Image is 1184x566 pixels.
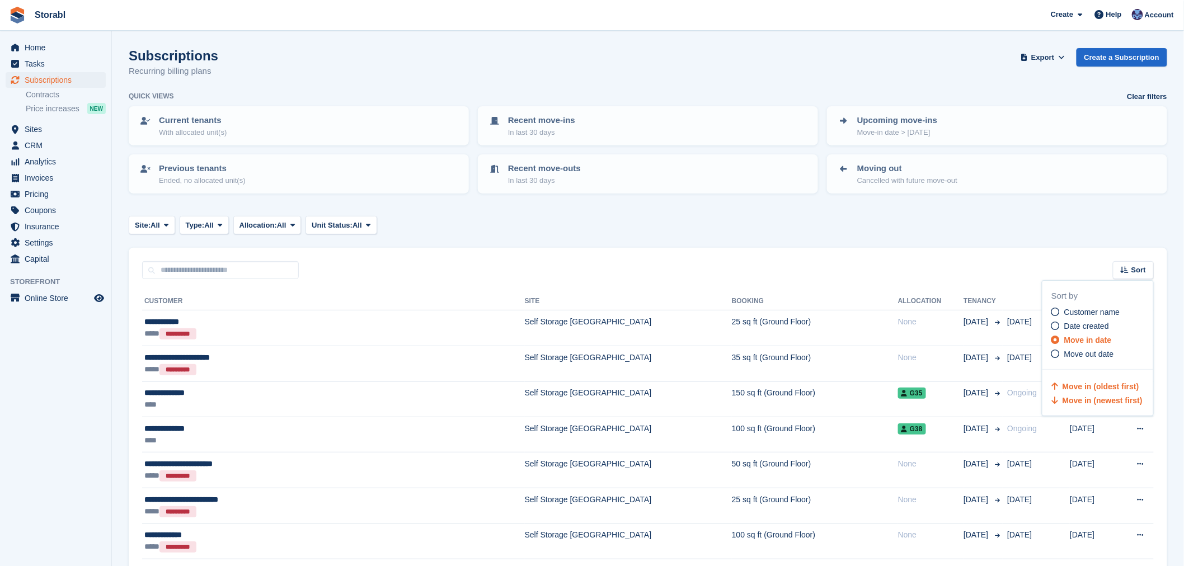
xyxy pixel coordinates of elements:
span: [DATE] [1007,530,1032,539]
span: Move in date [1064,336,1112,345]
td: 25 sq ft (Ground Floor) [732,488,898,523]
span: [DATE] [964,494,990,506]
a: menu [6,72,106,88]
td: Self Storage [GEOGRAPHIC_DATA] [525,523,732,559]
th: Allocation [898,293,964,310]
span: [DATE] [1007,353,1032,362]
p: Recent move-outs [508,162,581,175]
td: 25 sq ft (Ground Floor) [732,310,898,346]
td: [DATE] [1070,523,1118,559]
a: Move in date [1051,334,1153,346]
span: All [151,220,160,231]
span: [DATE] [964,423,990,435]
span: Settings [25,235,92,251]
th: Customer [142,293,525,310]
th: Site [525,293,732,310]
h1: Subscriptions [129,48,218,63]
span: Allocation: [239,220,277,231]
span: Pricing [25,186,92,202]
span: Site: [135,220,151,231]
a: Move out date [1051,348,1153,360]
p: With allocated unit(s) [159,127,227,138]
a: Storabl [30,6,70,24]
a: Previous tenants Ended, no allocated unit(s) [130,155,468,192]
span: Sites [25,121,92,137]
a: Preview store [92,291,106,305]
td: 100 sq ft (Ground Floor) [732,417,898,452]
span: Ongoing [1007,424,1037,433]
span: [DATE] [964,387,990,399]
p: Recent move-ins [508,114,575,127]
span: [DATE] [964,316,990,328]
span: [DATE] [964,352,990,364]
a: Moving out Cancelled with future move-out [828,155,1166,192]
span: Move out date [1064,350,1114,359]
span: Online Store [25,290,92,306]
a: menu [6,170,106,186]
p: In last 30 days [508,127,575,138]
td: [DATE] [1070,488,1118,523]
span: Create [1051,9,1073,20]
a: menu [6,154,106,169]
span: [DATE] [1007,495,1032,504]
a: Date created [1051,320,1153,332]
td: 50 sq ft (Ground Floor) [732,452,898,488]
a: Price increases NEW [26,102,106,115]
div: None [898,316,964,328]
td: Self Storage [GEOGRAPHIC_DATA] [525,452,732,488]
a: menu [6,40,106,55]
span: Invoices [25,170,92,186]
span: G38 [898,423,926,435]
td: 150 sq ft (Ground Floor) [732,381,898,417]
img: stora-icon-8386f47178a22dfd0bd8f6a31ec36ba5ce8667c1dd55bd0f319d3a0aa187defe.svg [9,7,26,23]
a: Recent move-ins In last 30 days [479,107,817,144]
td: Self Storage [GEOGRAPHIC_DATA] [525,417,732,452]
span: All [277,220,286,231]
th: Booking [732,293,898,310]
span: Date created [1064,322,1109,331]
a: Move in (newest first) [1051,396,1143,405]
span: Account [1145,10,1174,21]
a: menu [6,56,106,72]
th: Tenancy [964,293,1003,310]
a: Create a Subscription [1077,48,1167,67]
p: In last 30 days [508,175,581,186]
span: Analytics [25,154,92,169]
span: CRM [25,138,92,153]
h6: Quick views [129,91,174,101]
span: [DATE] [1007,459,1032,468]
a: menu [6,251,106,267]
span: Home [25,40,92,55]
span: [DATE] [964,458,990,470]
a: Move in (oldest first) [1051,382,1139,391]
span: Move in (newest first) [1063,396,1143,405]
span: Coupons [25,202,92,218]
p: Cancelled with future move-out [857,175,957,186]
button: Unit Status: All [306,216,377,234]
p: Current tenants [159,114,227,127]
span: Type: [186,220,205,231]
span: G35 [898,388,926,399]
span: Customer name [1064,308,1120,317]
td: Self Storage [GEOGRAPHIC_DATA] [525,381,732,417]
span: Insurance [25,219,92,234]
span: Help [1106,9,1122,20]
td: 100 sq ft (Ground Floor) [732,523,898,559]
span: Export [1031,52,1054,63]
button: Export [1018,48,1068,67]
a: menu [6,202,106,218]
span: All [353,220,362,231]
td: [DATE] [1070,417,1118,452]
span: Capital [25,251,92,267]
span: [DATE] [964,529,990,541]
div: None [898,458,964,470]
a: menu [6,235,106,251]
p: Moving out [857,162,957,175]
p: Previous tenants [159,162,246,175]
span: Unit Status: [312,220,353,231]
td: [DATE] [1070,452,1118,488]
span: Subscriptions [25,72,92,88]
p: Move-in date > [DATE] [857,127,937,138]
a: Contracts [26,89,106,100]
button: Site: All [129,216,175,234]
